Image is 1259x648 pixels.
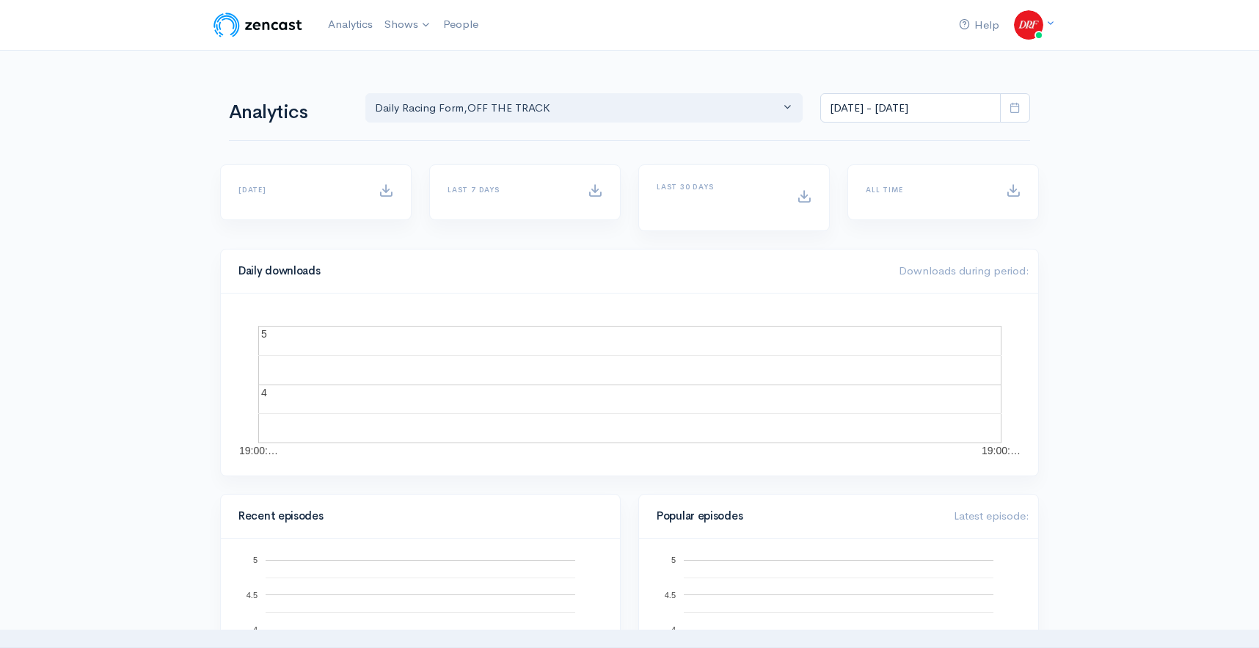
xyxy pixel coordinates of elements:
h4: Popular episodes [657,510,936,523]
h6: All time [866,186,988,194]
text: 5 [671,556,676,564]
text: 4 [261,387,267,398]
text: 19:00:… [982,445,1021,456]
a: Help [953,10,1005,41]
h6: Last 30 days [657,183,779,191]
span: Latest episode: [954,509,1029,523]
h4: Daily downloads [238,265,881,277]
h1: Analytics [229,102,348,123]
input: analytics date range selector [820,93,1001,123]
span: Downloads during period: [899,263,1029,277]
h4: Recent episodes [238,510,594,523]
text: 4 [671,625,676,634]
svg: A chart. [238,311,1021,458]
img: ... [1014,10,1043,40]
a: Analytics [322,9,379,40]
h6: Last 7 days [448,186,570,194]
text: 5 [253,556,258,564]
button: Daily Racing Form, OFF THE TRACK [365,93,803,123]
a: Shows [379,9,437,41]
div: Daily Racing Form , OFF THE TRACK [375,100,780,117]
text: 19:00:… [239,445,278,456]
h6: [DATE] [238,186,361,194]
text: 4.5 [247,590,258,599]
img: ZenCast Logo [211,10,304,40]
text: 5 [261,328,267,340]
text: 4 [253,625,258,634]
text: 4.5 [665,590,676,599]
a: People [437,9,484,40]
